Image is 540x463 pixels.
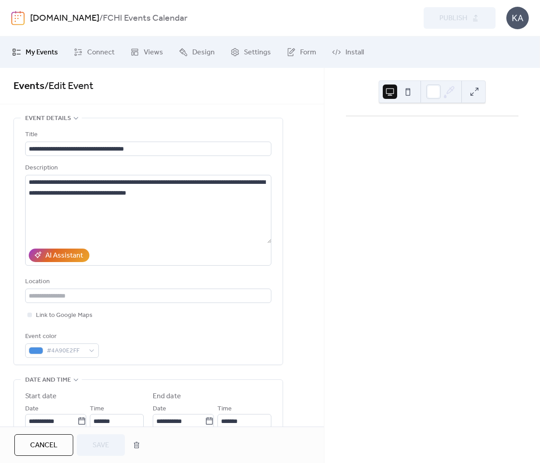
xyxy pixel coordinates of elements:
[30,440,58,451] span: Cancel
[11,11,25,25] img: logo
[67,40,121,64] a: Connect
[300,47,316,58] span: Form
[25,404,39,414] span: Date
[224,40,278,64] a: Settings
[325,40,371,64] a: Install
[25,276,270,287] div: Location
[25,129,270,140] div: Title
[90,404,104,414] span: Time
[25,331,97,342] div: Event color
[45,250,83,261] div: AI Assistant
[103,10,187,27] b: FCHI Events Calendar
[506,7,529,29] div: KA
[124,40,170,64] a: Views
[36,310,93,321] span: Link to Google Maps
[172,40,221,64] a: Design
[25,163,270,174] div: Description
[14,434,73,456] button: Cancel
[30,10,99,27] a: [DOMAIN_NAME]
[153,391,181,402] div: End date
[26,47,58,58] span: My Events
[217,404,232,414] span: Time
[44,76,93,96] span: / Edit Event
[29,249,89,262] button: AI Assistant
[47,346,84,356] span: #4A90E2FF
[345,47,364,58] span: Install
[25,375,71,386] span: Date and time
[144,47,163,58] span: Views
[280,40,323,64] a: Form
[153,404,166,414] span: Date
[192,47,215,58] span: Design
[25,113,71,124] span: Event details
[5,40,65,64] a: My Events
[25,391,57,402] div: Start date
[13,76,44,96] a: Events
[244,47,271,58] span: Settings
[99,10,103,27] b: /
[87,47,115,58] span: Connect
